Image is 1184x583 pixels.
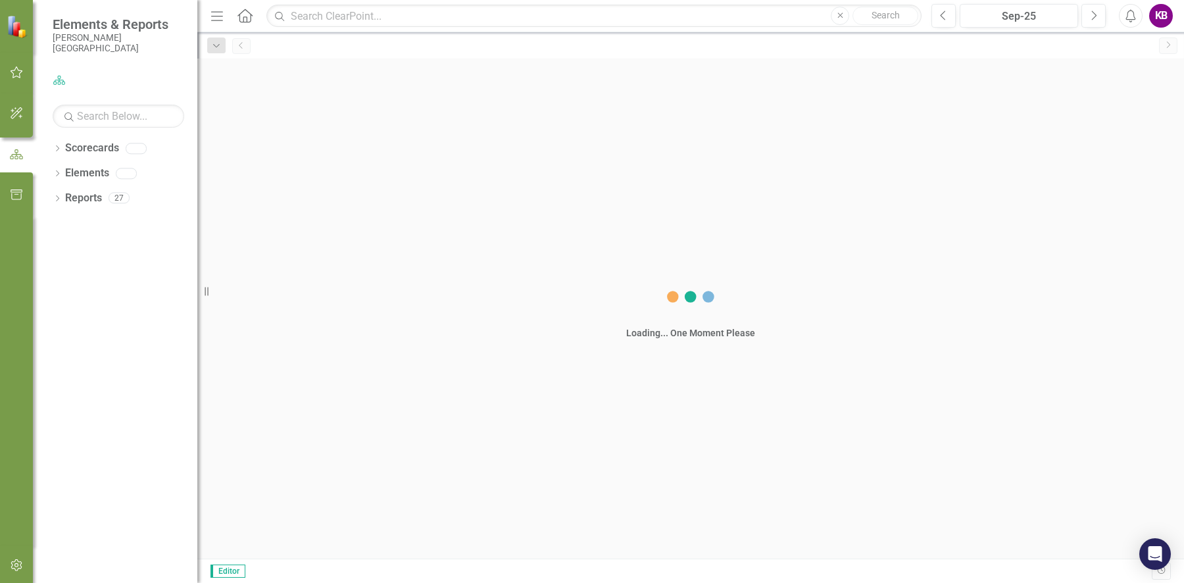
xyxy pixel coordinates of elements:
div: 27 [109,193,130,204]
div: Sep-25 [964,9,1073,24]
a: Scorecards [65,141,119,156]
button: KB [1149,4,1173,28]
img: ClearPoint Strategy [7,15,30,38]
input: Search Below... [53,105,184,128]
div: Open Intercom Messenger [1139,538,1171,570]
a: Elements [65,166,109,181]
a: Reports [65,191,102,206]
span: Search [872,10,900,20]
span: Editor [210,565,245,578]
button: Sep-25 [960,4,1078,28]
div: Loading... One Moment Please [626,326,755,340]
small: [PERSON_NAME][GEOGRAPHIC_DATA] [53,32,184,54]
input: Search ClearPoint... [266,5,922,28]
span: Elements & Reports [53,16,184,32]
button: Search [852,7,918,25]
